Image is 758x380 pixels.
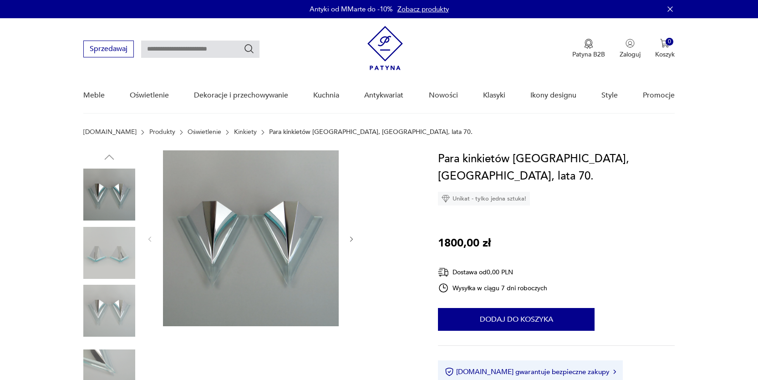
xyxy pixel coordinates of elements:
[655,50,675,59] p: Koszyk
[613,370,616,374] img: Ikona strzałki w prawo
[643,78,675,113] a: Promocje
[149,128,175,136] a: Produkty
[313,78,339,113] a: Kuchnia
[83,128,137,136] a: [DOMAIN_NAME]
[601,78,618,113] a: Style
[83,46,134,53] a: Sprzedawaj
[660,39,669,48] img: Ikona koszyka
[194,78,288,113] a: Dekoracje i przechowywanie
[429,78,458,113] a: Nowości
[83,41,134,57] button: Sprzedawaj
[438,267,449,278] img: Ikona dostawy
[83,169,135,221] img: Zdjęcie produktu Para kinkietów Leola, Niemcy, lata 70.
[83,285,135,337] img: Zdjęcie produktu Para kinkietów Leola, Niemcy, lata 70.
[367,26,403,70] img: Patyna - sklep z meblami i dekoracjami vintage
[188,128,221,136] a: Oświetlenie
[83,227,135,279] img: Zdjęcie produktu Para kinkietów Leola, Niemcy, lata 70.
[269,128,473,136] p: Para kinkietów [GEOGRAPHIC_DATA], [GEOGRAPHIC_DATA], lata 70.
[442,195,450,203] img: Ikona diamentu
[483,78,505,113] a: Klasyki
[620,50,641,59] p: Zaloguj
[666,38,673,46] div: 0
[234,128,257,136] a: Kinkiety
[244,43,254,54] button: Szukaj
[438,150,674,185] h1: Para kinkietów [GEOGRAPHIC_DATA], [GEOGRAPHIC_DATA], lata 70.
[397,5,449,14] a: Zobacz produkty
[620,39,641,59] button: Zaloguj
[438,235,491,252] p: 1800,00 zł
[445,367,616,376] button: [DOMAIN_NAME] gwarantuje bezpieczne zakupy
[438,282,547,293] div: Wysyłka w ciągu 7 dni roboczych
[364,78,403,113] a: Antykwariat
[626,39,635,48] img: Ikonka użytkownika
[572,39,605,59] a: Ikona medaluPatyna B2B
[83,78,105,113] a: Meble
[310,5,393,14] p: Antyki od MMarte do -10%
[572,50,605,59] p: Patyna B2B
[584,39,593,49] img: Ikona medalu
[438,267,547,278] div: Dostawa od 0,00 PLN
[445,367,454,376] img: Ikona certyfikatu
[572,39,605,59] button: Patyna B2B
[130,78,169,113] a: Oświetlenie
[163,150,339,326] img: Zdjęcie produktu Para kinkietów Leola, Niemcy, lata 70.
[438,308,595,331] button: Dodaj do koszyka
[655,39,675,59] button: 0Koszyk
[438,192,530,205] div: Unikat - tylko jedna sztuka!
[530,78,576,113] a: Ikony designu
